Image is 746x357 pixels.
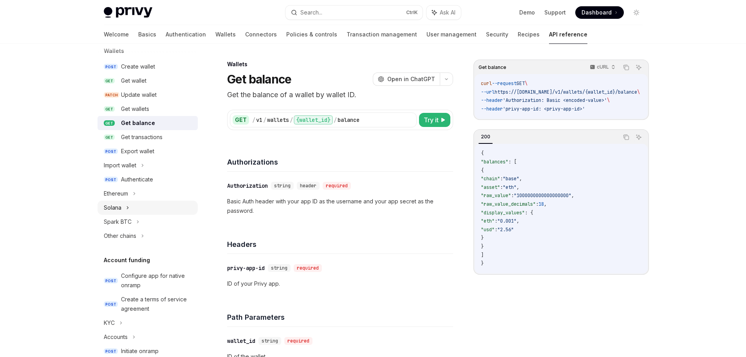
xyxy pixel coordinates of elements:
[481,176,500,182] span: "chain"
[481,89,495,95] span: --url
[98,172,198,187] a: POSTAuthenticate
[121,118,155,128] div: Get balance
[121,132,163,142] div: Get transactions
[227,337,255,345] div: wallet_id
[104,92,119,98] span: PATCH
[597,64,609,70] p: cURL
[274,183,291,189] span: string
[256,116,262,124] div: v1
[536,201,538,207] span: :
[582,9,612,16] span: Dashboard
[227,264,265,272] div: privy-app-id
[481,210,525,216] span: "display_values"
[497,218,517,224] span: "0.001"
[406,9,418,16] span: Ctrl K
[121,346,159,356] div: Initiate onramp
[138,25,156,44] a: Basics
[481,235,484,241] span: }
[227,60,453,68] div: Wallets
[479,64,506,71] span: Get balance
[271,265,287,271] span: string
[634,132,644,142] button: Ask AI
[481,184,500,190] span: "asset"
[104,348,118,354] span: POST
[481,167,484,174] span: {
[481,106,503,112] span: --header
[519,176,522,182] span: ,
[481,201,536,207] span: "raw_value_decimals"
[440,9,455,16] span: Ask AI
[517,184,519,190] span: ,
[245,25,277,44] a: Connectors
[481,227,495,233] span: "usd"
[294,264,322,272] div: required
[227,72,292,86] h1: Get balance
[419,113,450,127] button: Try it
[481,218,495,224] span: "eth"
[104,120,115,126] span: GET
[300,8,322,17] div: Search...
[481,260,484,266] span: }
[607,97,610,103] span: \
[104,318,115,328] div: KYC
[503,106,585,112] span: 'privy-app-id: <privy-app-id>'
[294,115,333,125] div: {wallet_id}
[104,177,118,183] span: POST
[571,192,574,199] span: ,
[497,227,514,233] span: "2.56"
[492,80,517,87] span: --request
[104,301,118,307] span: POST
[424,115,439,125] span: Try it
[121,104,149,114] div: Get wallets
[104,134,115,140] span: GET
[426,25,477,44] a: User management
[121,147,154,156] div: Export wallet
[481,192,511,199] span: "raw_value"
[98,102,198,116] a: GETGet wallets
[104,203,121,212] div: Solana
[481,243,484,250] span: }
[481,150,484,156] span: {
[290,116,293,124] div: /
[104,149,118,154] span: POST
[227,312,453,323] h4: Path Parameters
[121,175,153,184] div: Authenticate
[621,62,631,72] button: Copy the contents from the code block
[252,116,255,124] div: /
[121,90,157,100] div: Update wallet
[481,159,508,165] span: "balances"
[98,292,198,316] a: POSTCreate a terms of service agreement
[517,218,519,224] span: ,
[267,116,289,124] div: wallets
[503,97,607,103] span: 'Authorization: Basic <encoded-value>'
[495,218,497,224] span: :
[323,182,351,190] div: required
[517,80,525,87] span: GET
[104,64,118,70] span: POST
[121,62,155,71] div: Create wallet
[262,338,278,344] span: string
[98,269,198,292] a: POSTConfigure app for native onramp
[500,184,503,190] span: :
[503,176,519,182] span: "base"
[104,256,150,265] h5: Account funding
[104,217,132,227] div: Spark BTC
[285,5,423,20] button: Search...CtrlK
[284,337,312,345] div: required
[634,62,644,72] button: Ask AI
[373,72,440,86] button: Open in ChatGPT
[500,176,503,182] span: :
[544,9,566,16] a: Support
[227,197,453,216] p: Basic Auth header with your app ID as the username and your app secret as the password.
[215,25,236,44] a: Wallets
[98,88,198,102] a: PATCHUpdate wallet
[104,231,136,241] div: Other chains
[630,6,643,19] button: Toggle dark mode
[519,9,535,16] a: Demo
[263,116,266,124] div: /
[98,116,198,130] a: GETGet balance
[98,144,198,158] a: POSTExport wallet
[104,278,118,284] span: POST
[525,210,533,216] span: : {
[525,80,527,87] span: \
